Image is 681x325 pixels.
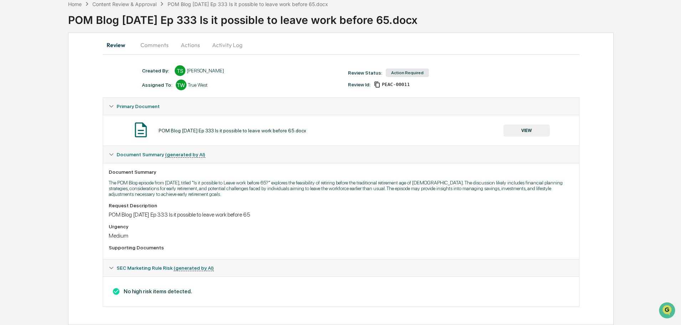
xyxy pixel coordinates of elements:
span: • [59,116,62,122]
img: 1746055101610-c473b297-6a78-478c-a979-82029cc54cd1 [7,55,20,67]
div: Document Summary (generated by AI) [103,276,579,306]
a: 🗄️Attestations [49,143,91,156]
img: 8933085812038_c878075ebb4cc5468115_72.jpg [15,55,28,67]
img: Tammy Steffen [7,90,19,102]
div: Document Summary (generated by AI) [103,146,579,163]
div: SEC Marketing Rule Risk (generated by AI) [103,259,579,276]
div: Request Description [109,203,573,208]
p: How can we help? [7,15,130,26]
u: (generated by AI) [165,152,205,158]
div: secondary tabs example [103,36,579,54]
a: Powered byPylon [50,177,86,182]
a: 🖐️Preclearance [4,143,49,156]
div: Past conversations [7,79,48,85]
div: True West [188,82,208,88]
div: Action Required [386,68,429,77]
div: 🔎 [7,160,13,166]
span: [DATE] [63,97,78,103]
span: Data Lookup [14,159,45,167]
h3: No high risk items detected. [109,288,573,295]
div: POM Blog [DATE] Ep 333 Is it possible to leave work before 65.docx [168,1,328,7]
div: Primary Document [103,115,579,146]
span: [DATE] [63,116,78,122]
div: POM Blog [DATE] Ep 333 Is it possible to leave work before 65.docx [68,8,681,26]
span: Preclearance [14,146,46,153]
span: Document Summary [117,152,205,157]
button: Actions [174,36,206,54]
button: Activity Log [206,36,248,54]
button: Start new chat [121,57,130,65]
span: Pylon [71,177,86,182]
span: • [59,97,62,103]
u: (generated by AI) [174,265,214,271]
button: See all [111,78,130,86]
div: POM Blog [DATE] Ep 333 Is it possible to leave work before 65 [109,211,573,218]
span: 2fc15b2e-6559-494b-8175-5207de8f2126 [382,82,410,87]
div: Assigned To: [142,82,172,88]
button: Comments [135,36,174,54]
div: Content Review & Approval [92,1,157,7]
div: Review Id: [348,82,370,87]
div: Document Summary (generated by AI) [103,163,579,259]
div: TS [175,65,185,76]
img: Document Icon [132,121,150,139]
p: The POM Blog episode from [DATE], titled "Is it possible to Leave work before 65?" explores the f... [109,180,573,197]
span: [PERSON_NAME] [22,116,58,122]
div: Document Summary [109,169,573,175]
div: 🖐️ [7,147,13,152]
div: [PERSON_NAME] [187,68,224,73]
span: Primary Document [117,103,160,109]
span: [PERSON_NAME] [22,97,58,103]
div: Home [68,1,82,7]
div: TW [176,80,186,90]
div: Start new chat [32,55,117,62]
div: Primary Document [103,98,579,115]
div: Medium [109,232,573,239]
iframe: Open customer support [658,301,677,321]
div: POM Blog [DATE] Ep 333 Is it possible to leave work before 65.docx [159,128,306,133]
img: Tammy Steffen [7,110,19,121]
a: 🔎Data Lookup [4,157,48,169]
div: Urgency [109,224,573,229]
div: 🗄️ [52,147,57,152]
div: Created By: ‎ ‎ [142,68,171,73]
span: SEC Marketing Rule Risk [117,265,214,271]
button: Review [103,36,135,54]
div: Review Status: [348,70,382,76]
span: Attestations [59,146,88,153]
div: Supporting Documents [109,245,573,250]
div: We're available if you need us! [32,62,98,67]
button: VIEW [503,125,550,137]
